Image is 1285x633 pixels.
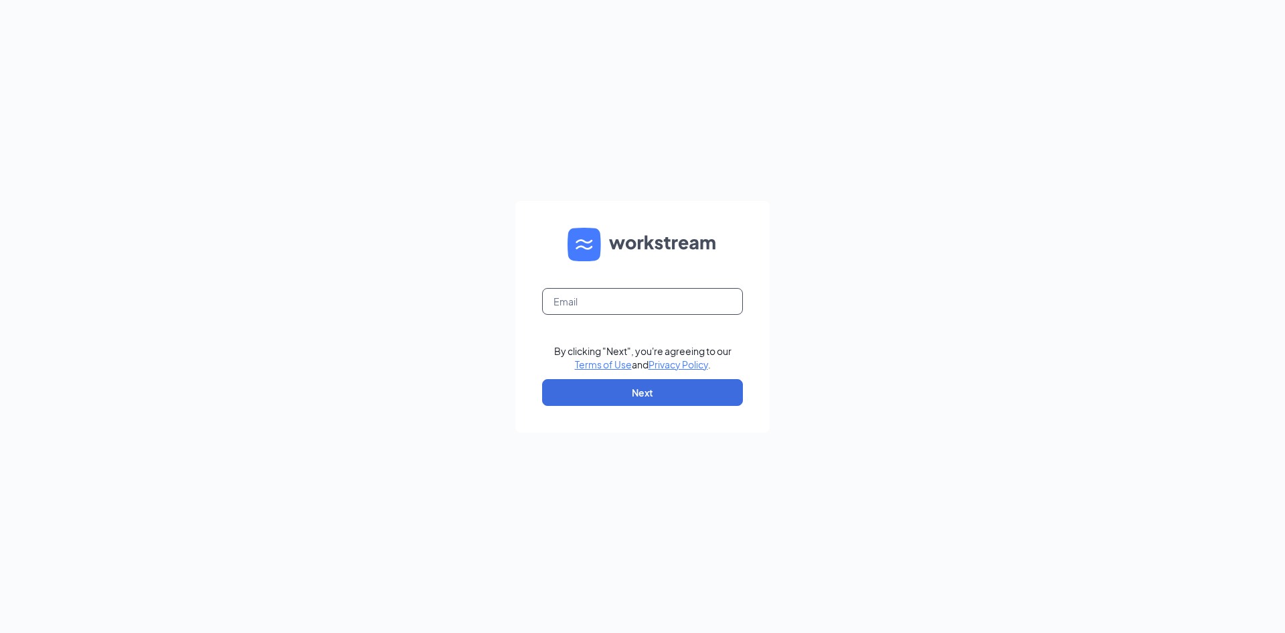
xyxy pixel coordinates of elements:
[575,358,632,370] a: Terms of Use
[568,228,717,261] img: WS logo and Workstream text
[542,288,743,315] input: Email
[649,358,708,370] a: Privacy Policy
[542,379,743,406] button: Next
[554,344,732,371] div: By clicking "Next", you're agreeing to our and .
